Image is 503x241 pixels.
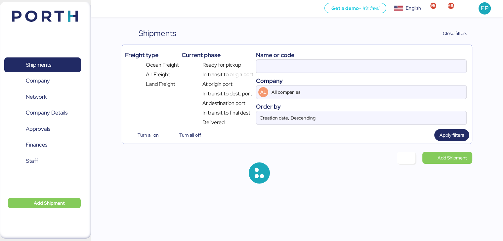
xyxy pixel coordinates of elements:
button: Close filters [429,27,472,39]
div: Shipments [139,27,176,39]
span: In transit to origin port [202,71,253,79]
span: Add Shipment [438,154,467,162]
span: Air Freight [146,71,170,79]
div: English [406,5,421,12]
a: Add Shipment [422,152,472,164]
span: AL [260,88,267,96]
span: Approvals [26,124,50,134]
span: In transit to final dest. [202,109,252,117]
span: Apply filters [440,131,464,139]
button: Menu [95,3,106,14]
span: Turn all on [138,131,159,139]
button: Turn all off [167,129,206,141]
button: Turn all on [125,129,164,141]
span: Add Shipment [34,199,65,207]
span: Staff [26,156,38,166]
div: Current phase [182,51,253,59]
span: Delivered [202,119,225,126]
span: Company [26,76,50,86]
span: Turn all off [179,131,201,139]
button: Apply filters [434,129,469,141]
span: At destination port [202,99,245,107]
a: Company Details [4,105,81,120]
div: Name or code [256,51,466,59]
span: Company Details [26,108,67,118]
span: Ready for pickup [202,61,241,69]
div: Order by [256,102,466,111]
span: FP [481,4,488,13]
div: Company [256,76,466,85]
span: Close filters [443,29,467,37]
span: Ocean Freight [146,61,179,69]
a: Finances [4,137,81,153]
a: Network [4,89,81,105]
a: Approvals [4,121,81,137]
span: At origin port [202,80,232,88]
div: Freight type [125,51,179,59]
span: Finances [26,140,47,150]
a: Company [4,73,81,88]
input: AL [270,86,447,99]
span: Land Freight [146,80,175,88]
span: In transit to dest. port [202,90,252,98]
a: Shipments [4,57,81,73]
span: Shipments [26,60,51,70]
span: Network [26,92,47,102]
button: Add Shipment [8,198,81,208]
a: Staff [4,154,81,169]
